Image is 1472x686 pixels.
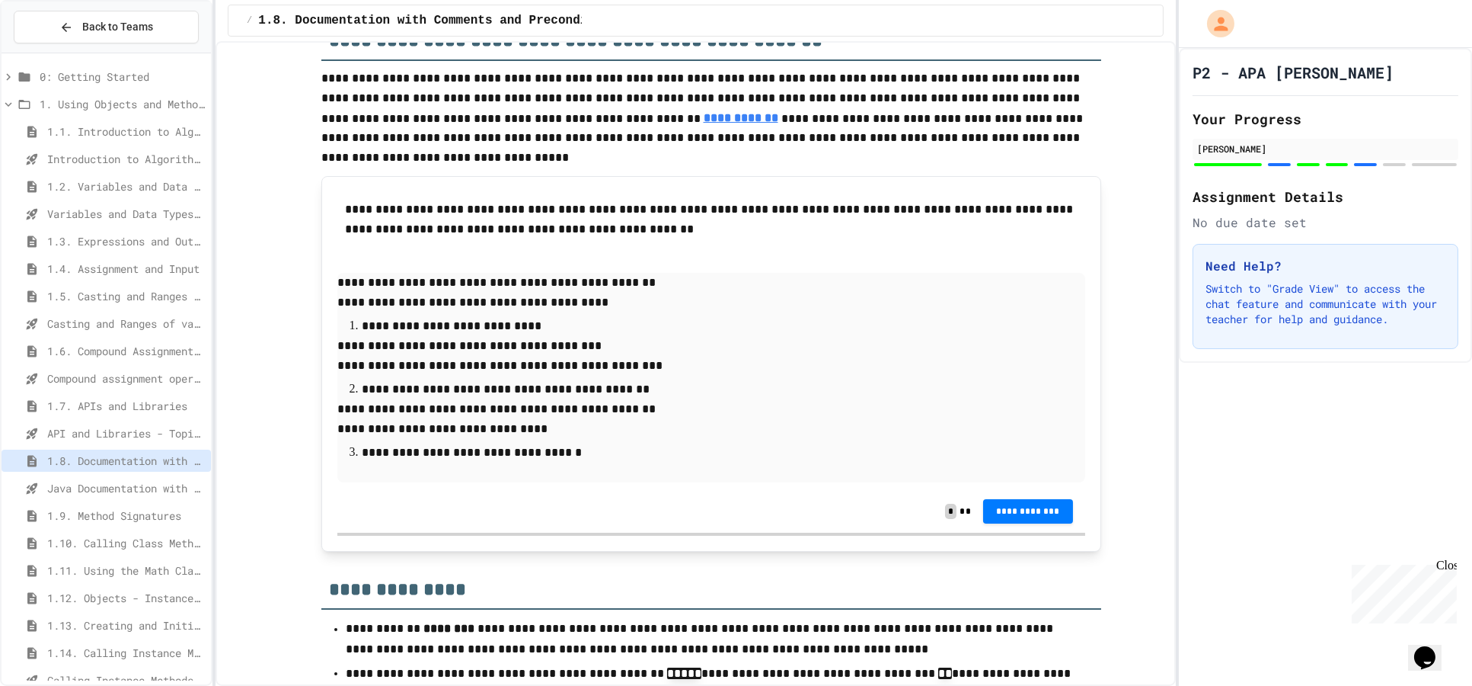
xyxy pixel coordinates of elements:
[47,288,205,304] span: 1.5. Casting and Ranges of Values
[47,316,205,332] span: Casting and Ranges of variables - Quiz
[47,590,205,606] span: 1.12. Objects - Instances of Classes
[40,69,205,85] span: 0: Getting Started
[47,261,205,277] span: 1.4. Assignment and Input
[247,14,252,27] span: /
[47,398,205,414] span: 1.7. APIs and Libraries
[47,453,205,469] span: 1.8. Documentation with Comments and Preconditions
[1197,142,1454,155] div: [PERSON_NAME]
[1205,281,1445,327] p: Switch to "Grade View" to access the chat feature and communicate with your teacher for help and ...
[47,370,205,386] span: Compound assignment operators - Quiz
[47,508,205,524] span: 1.9. Method Signatures
[1193,108,1458,130] h2: Your Progress
[258,11,624,30] span: 1.8. Documentation with Comments and Preconditions
[1193,62,1394,83] h1: P2 - APA [PERSON_NAME]
[47,233,205,249] span: 1.3. Expressions and Output [New]
[1193,186,1458,207] h2: Assignment Details
[47,480,205,496] span: Java Documentation with Comments - Topic 1.8
[47,206,205,222] span: Variables and Data Types - Quiz
[47,123,205,139] span: 1.1. Introduction to Algorithms, Programming, and Compilers
[47,535,205,551] span: 1.10. Calling Class Methods
[47,645,205,661] span: 1.14. Calling Instance Methods
[47,425,205,441] span: API and Libraries - Topic 1.7
[1346,559,1457,623] iframe: chat widget
[47,343,205,359] span: 1.6. Compound Assignment Operators
[47,617,205,633] span: 1.13. Creating and Initializing Objects: Constructors
[40,96,205,112] span: 1. Using Objects and Methods
[6,6,105,97] div: Chat with us now!Close
[1193,213,1458,232] div: No due date set
[1191,6,1238,41] div: My Account
[1408,625,1457,671] iframe: chat widget
[1205,257,1445,275] h3: Need Help?
[47,151,205,167] span: Introduction to Algorithms, Programming, and Compilers
[14,11,199,43] button: Back to Teams
[47,563,205,579] span: 1.11. Using the Math Class
[47,178,205,194] span: 1.2. Variables and Data Types
[82,19,153,35] span: Back to Teams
